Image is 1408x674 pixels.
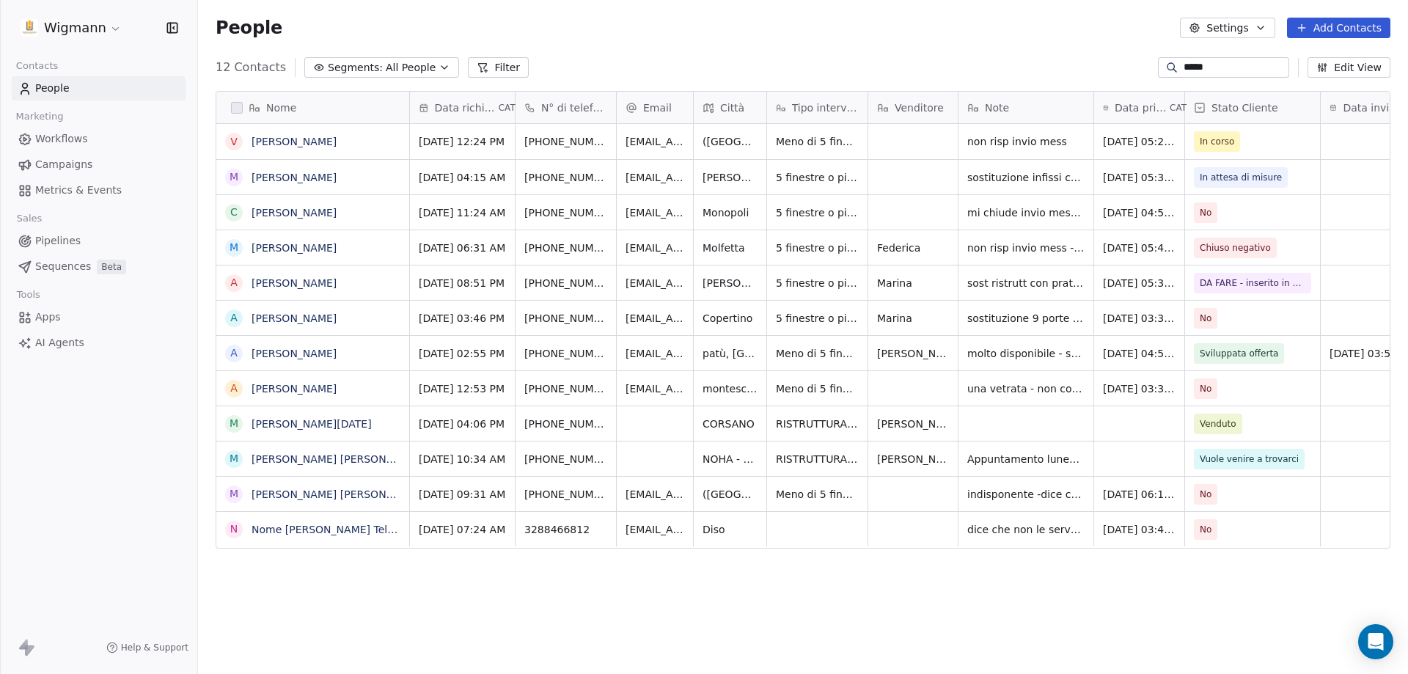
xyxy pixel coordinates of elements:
span: Chiuso negativo [1200,241,1271,255]
span: [PHONE_NUMBER] [524,346,607,361]
span: Meno di 5 finestre [776,487,859,502]
span: [PHONE_NUMBER] [524,417,607,431]
span: People [35,81,70,96]
span: Segments: [328,60,383,76]
div: Data primo contattoCAT [1094,92,1184,123]
span: [DATE] 04:15 AM [419,170,506,185]
span: Nome [266,100,296,115]
span: Monopoli [703,205,758,220]
span: dice che non le serve niente , che gli infissi li tiene da ottobre [967,522,1085,537]
span: CORSANO [703,417,758,431]
span: No [1200,522,1211,537]
span: Meno di 5 finestre [776,346,859,361]
span: DA FARE - inserito in cartella [1200,276,1305,290]
a: [PERSON_NAME] [252,348,337,359]
a: [PERSON_NAME] [252,172,337,183]
div: N° di telefono [516,92,616,123]
a: Nome [PERSON_NAME] Telefono [PHONE_NUMBER] Città Diso Email [EMAIL_ADDRESS][DOMAIN_NAME] Informaz... [252,524,1373,535]
span: People [216,17,282,39]
a: [PERSON_NAME] [252,242,337,254]
span: All People [386,60,436,76]
a: [PERSON_NAME] [252,383,337,395]
span: Apps [35,309,61,325]
span: Sales [10,208,48,230]
a: SequencesBeta [12,254,186,279]
span: [PERSON_NAME] [877,452,949,466]
span: Appuntamento lunedì 29 ore 17 [967,452,1085,466]
span: [DATE] 04:06 PM [419,417,506,431]
span: [EMAIL_ADDRESS][DOMAIN_NAME] [626,170,684,185]
div: M [230,416,238,431]
a: [PERSON_NAME] [PERSON_NAME] [252,488,425,500]
span: [DATE] 05:33 PM [1103,170,1176,185]
span: ([GEOGRAPHIC_DATA]), [GEOGRAPHIC_DATA] [703,134,758,149]
span: Federica [877,241,949,255]
span: [PHONE_NUMBER] [524,241,607,255]
span: [EMAIL_ADDRESS][DOMAIN_NAME] [626,346,684,361]
span: Data richiesta [435,100,496,115]
span: [DATE] 04:56 PM [1103,205,1176,220]
div: Email [617,92,693,123]
a: Campaigns [12,153,186,177]
span: [PHONE_NUMBER] [524,452,607,466]
a: [PERSON_NAME] [252,136,337,147]
a: [PERSON_NAME][DATE] [252,418,372,430]
span: [PERSON_NAME] [703,170,758,185]
div: C [230,205,238,220]
span: [PHONE_NUMBER] [524,381,607,396]
span: 5 finestre o più di 5 [776,241,859,255]
span: Data invio offerta [1343,100,1401,115]
span: Email [643,100,672,115]
span: [DATE] 03:38 PM [1103,381,1176,396]
span: Venduto [1200,417,1236,431]
span: 5 finestre o più di 5 [776,311,859,326]
a: Metrics & Events [12,178,186,202]
span: In attesa di misure [1200,170,1282,185]
span: [DATE] 06:12 PM [1103,487,1176,502]
a: [PERSON_NAME] [252,312,337,324]
span: Marina [877,276,949,290]
span: Marketing [10,106,70,128]
span: Diso [703,522,758,537]
span: Stato Cliente [1211,100,1278,115]
span: No [1200,487,1211,502]
span: [EMAIL_ADDRESS][DOMAIN_NAME] [626,487,684,502]
span: [DATE] 12:24 PM [419,134,506,149]
span: Data primo contatto [1115,100,1167,115]
span: Molfetta [703,241,758,255]
span: [EMAIL_ADDRESS][DOMAIN_NAME] [626,522,684,537]
img: 1630668995401.jpeg [21,19,38,37]
span: AI Agents [35,335,84,351]
span: [PERSON_NAME], le, [GEOGRAPHIC_DATA] [703,276,758,290]
span: CAT [1170,102,1187,114]
span: N° di telefono [541,100,607,115]
span: Metrics & Events [35,183,122,198]
span: [DATE] 11:24 AM [419,205,506,220]
span: Workflows [35,131,88,147]
span: RISTRUTTURAZIONE E PARTE AMPLIAMENTO ABITAZIONE. SONO GIA STATI IN [GEOGRAPHIC_DATA]. [776,452,859,466]
div: M [230,451,238,466]
span: NOHA - GALATINA [703,452,758,466]
span: sostituzione infissi casa intestata al figlio 1 casa - 5 finestre + 1 porta + zanz + pers - casa ... [967,170,1085,185]
span: [EMAIL_ADDRESS][PERSON_NAME][DOMAIN_NAME] [626,381,684,396]
span: [PERSON_NAME] [877,417,949,431]
span: Venditore [895,100,944,115]
div: Note [958,92,1093,123]
span: [EMAIL_ADDRESS][DOMAIN_NAME] [626,311,684,326]
span: indisponente -dice che non ha tempo per concentrarsi su queste cose [967,487,1085,502]
div: M [230,240,238,255]
button: Filter [468,57,529,78]
span: Meno di 5 finestre [776,134,859,149]
span: 3288466812 [524,522,607,537]
span: [PHONE_NUMBER] [524,487,607,502]
button: Settings [1180,18,1275,38]
div: Tipo intervento [767,92,868,123]
span: Copertino [703,311,758,326]
span: [EMAIL_ADDRESS][DOMAIN_NAME] [626,205,684,220]
a: Workflows [12,127,186,151]
span: Città [720,100,744,115]
div: Stato Cliente [1185,92,1320,123]
div: Open Intercom Messenger [1358,624,1393,659]
span: [DATE] 04:54 PM [1103,346,1176,361]
span: Contacts [10,55,65,77]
